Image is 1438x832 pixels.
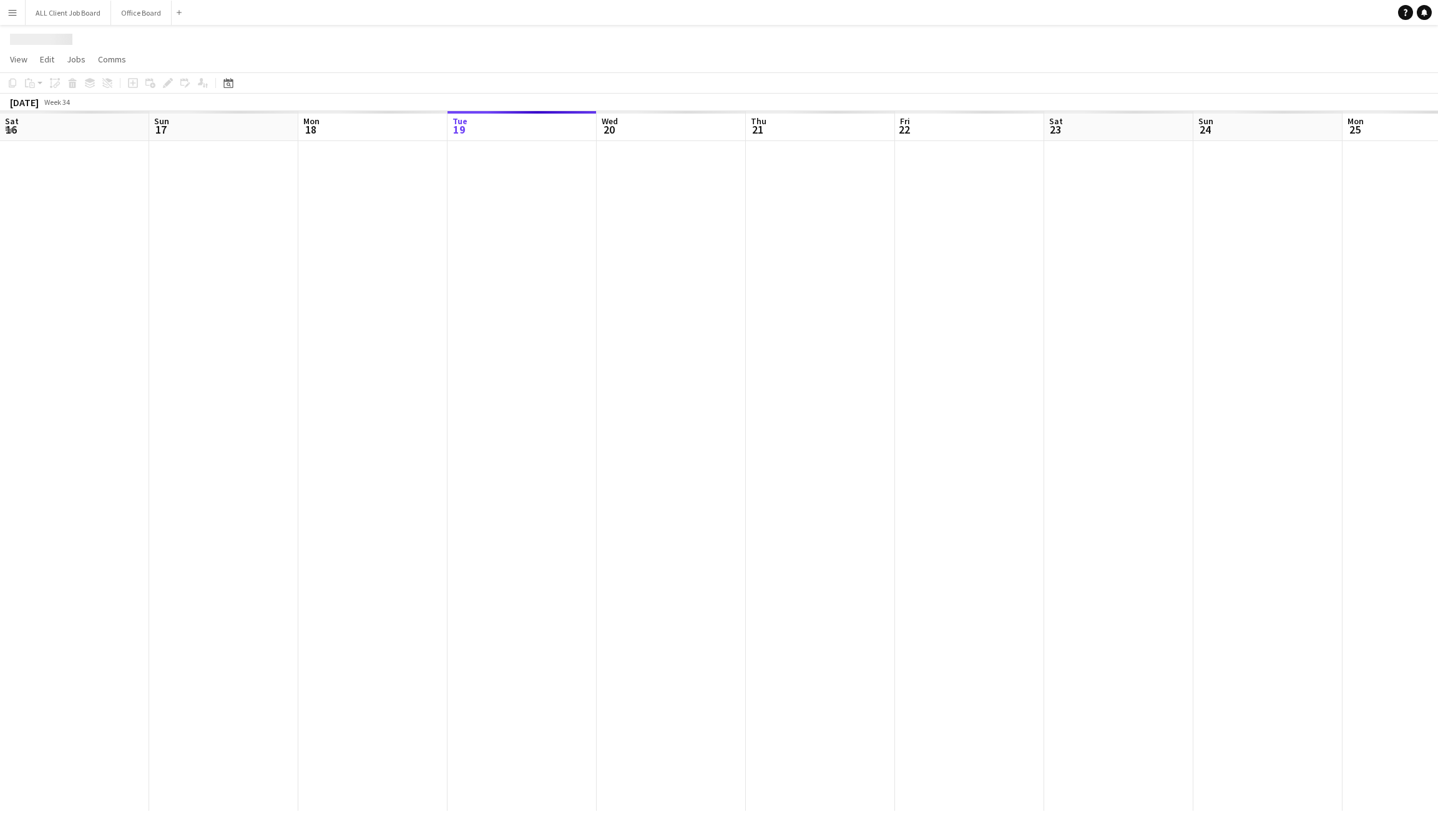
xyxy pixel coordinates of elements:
[93,51,131,67] a: Comms
[898,122,910,137] span: 22
[154,115,169,127] span: Sun
[35,51,59,67] a: Edit
[10,96,39,109] div: [DATE]
[900,115,910,127] span: Fri
[1049,115,1063,127] span: Sat
[1198,115,1213,127] span: Sun
[600,122,618,137] span: 20
[40,54,54,65] span: Edit
[301,122,320,137] span: 18
[1348,115,1364,127] span: Mon
[451,122,467,137] span: 19
[62,51,90,67] a: Jobs
[452,115,467,127] span: Tue
[1346,122,1364,137] span: 25
[41,97,72,107] span: Week 34
[5,51,32,67] a: View
[98,54,126,65] span: Comms
[1047,122,1063,137] span: 23
[749,122,766,137] span: 21
[602,115,618,127] span: Wed
[5,115,19,127] span: Sat
[152,122,169,137] span: 17
[303,115,320,127] span: Mon
[67,54,86,65] span: Jobs
[26,1,111,25] button: ALL Client Job Board
[10,54,27,65] span: View
[1196,122,1213,137] span: 24
[751,115,766,127] span: Thu
[111,1,172,25] button: Office Board
[3,122,19,137] span: 16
